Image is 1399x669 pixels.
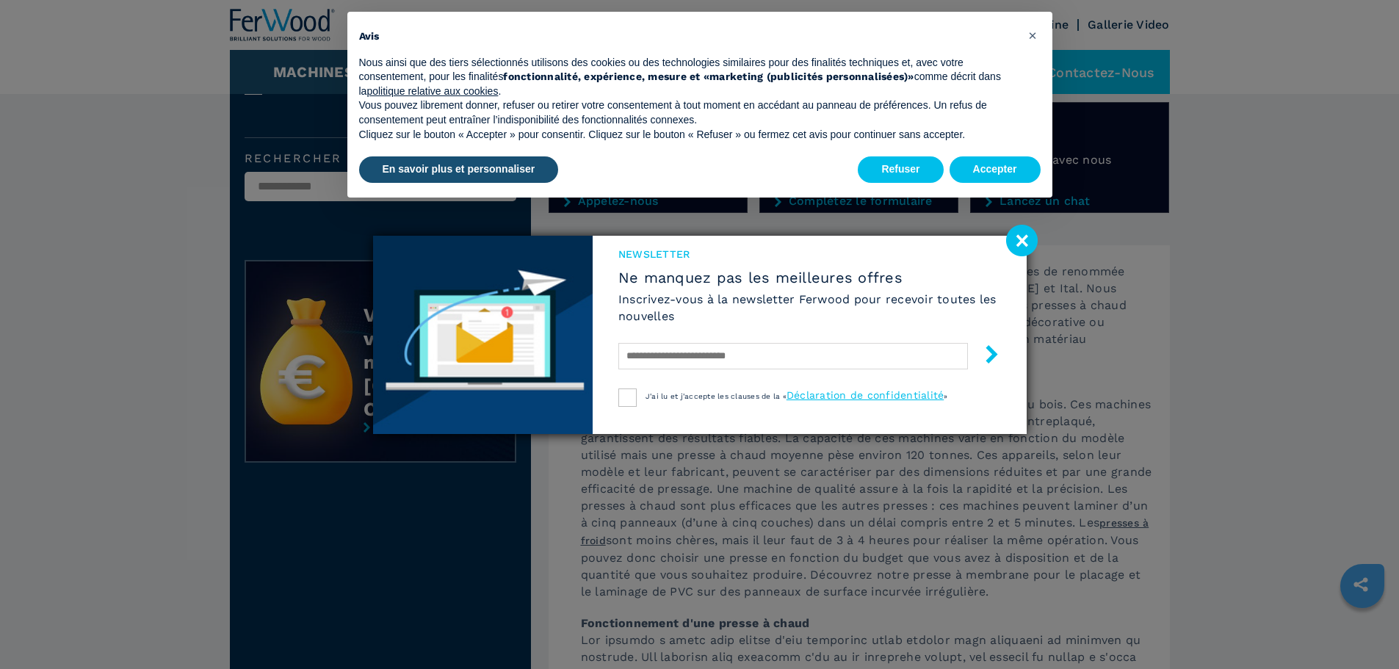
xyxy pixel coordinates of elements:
button: submit-button [968,339,1001,374]
span: Ne manquez pas les meilleures offres [618,269,1001,286]
button: En savoir plus et personnaliser [359,156,559,183]
button: Refuser [858,156,943,183]
h6: Inscrivez-vous à la newsletter Ferwood pour recevoir toutes les nouvelles [618,291,1001,325]
button: Fermer cet avis [1022,23,1045,47]
span: J'ai lu et j'accepte les clauses de la « [646,392,787,400]
p: Vous pouvez librement donner, refuser ou retirer votre consentement à tout moment en accédant au ... [359,98,1017,127]
span: » [944,392,947,400]
a: Déclaration de confidentialité [787,389,944,401]
h2: Avis [359,29,1017,44]
button: Accepter [950,156,1041,183]
p: Nous ainsi que des tiers sélectionnés utilisons des cookies ou des technologies similaires pour d... [359,56,1017,99]
span: Newsletter [618,247,1001,261]
a: politique relative aux cookies [366,85,498,97]
p: Cliquez sur le bouton « Accepter » pour consentir. Cliquez sur le bouton « Refuser » ou fermez ce... [359,128,1017,142]
img: Newsletter image [373,236,593,434]
strong: fonctionnalité, expérience, mesure et «marketing (publicités personnalisées)» [503,70,914,82]
span: × [1028,26,1037,44]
